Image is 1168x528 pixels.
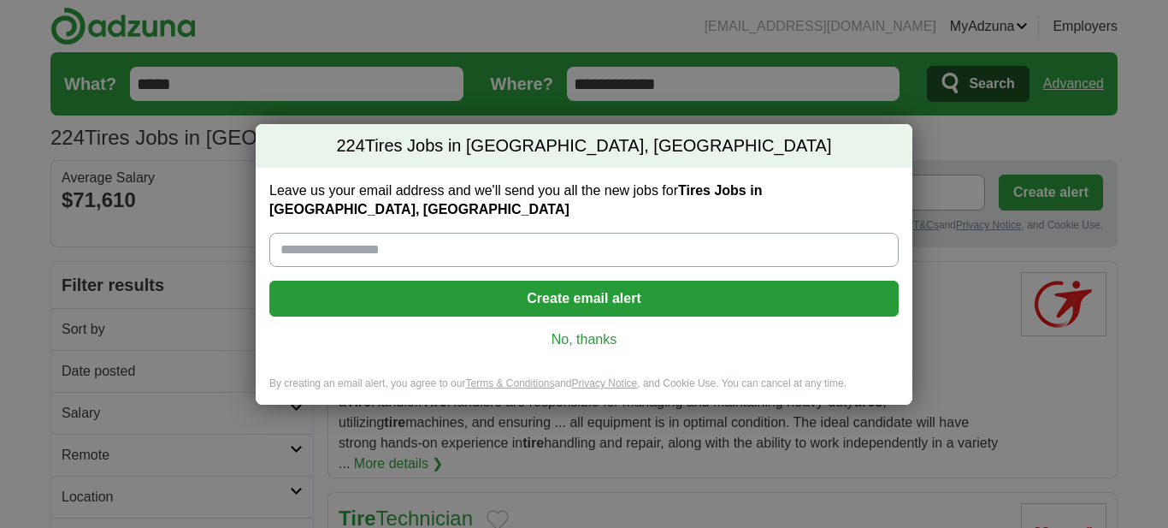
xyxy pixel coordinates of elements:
[336,134,364,158] span: 224
[269,281,899,317] button: Create email alert
[283,330,885,349] a: No, thanks
[256,124,912,169] h2: Tires Jobs in [GEOGRAPHIC_DATA], [GEOGRAPHIC_DATA]
[465,377,554,389] a: Terms & Conditions
[269,181,899,219] label: Leave us your email address and we'll send you all the new jobs for
[572,377,638,389] a: Privacy Notice
[256,377,912,405] div: By creating an email alert, you agree to our and , and Cookie Use. You can cancel at any time.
